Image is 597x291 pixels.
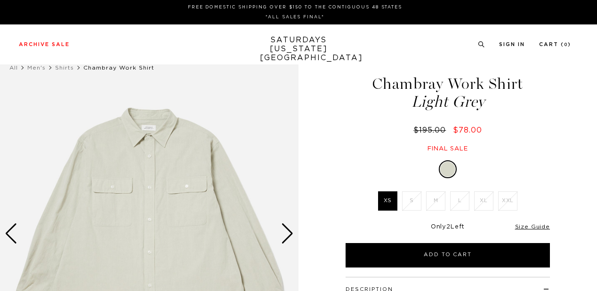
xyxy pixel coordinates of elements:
button: Add to Cart [346,243,550,267]
a: Sign In [499,42,525,47]
span: Light Grey [344,94,551,110]
a: Cart (0) [539,42,571,47]
p: FREE DOMESTIC SHIPPING OVER $150 TO THE CONTIGUOUS 48 STATES [23,4,567,11]
span: $78.00 [453,126,482,134]
a: SATURDAYS[US_STATE][GEOGRAPHIC_DATA] [260,36,338,63]
span: Chambray Work Shirt [83,65,154,71]
a: Shirts [55,65,74,71]
a: Archive Sale [19,42,70,47]
h1: Chambray Work Shirt [344,76,551,110]
div: Previous slide [5,223,17,244]
label: XS [378,191,397,211]
a: Men's [27,65,46,71]
p: *ALL SALES FINAL* [23,14,567,21]
span: 2 [446,224,451,230]
a: All [9,65,18,71]
del: $195.00 [413,126,450,134]
small: 0 [564,43,568,47]
a: Size Guide [515,224,550,229]
div: Next slide [281,223,294,244]
div: Only Left [346,223,550,231]
div: Final sale [344,145,551,153]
